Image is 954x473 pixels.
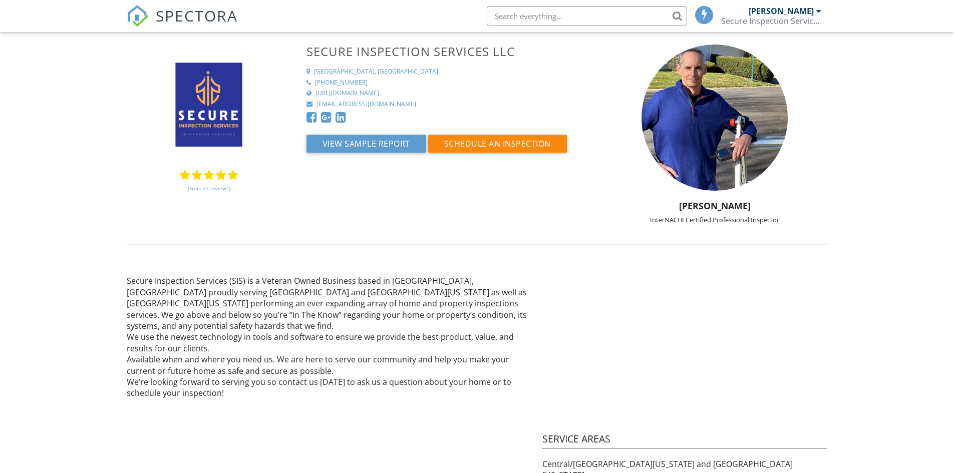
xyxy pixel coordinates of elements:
h5: [PERSON_NAME] [596,201,834,211]
a: [EMAIL_ADDRESS][DOMAIN_NAME] [306,100,590,109]
img: The Best Home Inspection Software - Spectora [127,5,149,27]
img: SIS_Logo_Blue.png [149,45,269,165]
a: [URL][DOMAIN_NAME] [306,89,590,98]
a: View Sample Report [306,141,428,152]
img: img_3680.jpeg [642,45,788,191]
a: SPECTORA [127,14,238,35]
button: View Sample Report [306,135,426,153]
div: [URL][DOMAIN_NAME] [315,89,379,98]
div: [GEOGRAPHIC_DATA], [GEOGRAPHIC_DATA] [314,68,438,76]
a: Schedule an Inspection [428,141,567,152]
button: Schedule an Inspection [428,135,567,153]
div: [EMAIL_ADDRESS][DOMAIN_NAME] [316,100,416,109]
div: Secure Inspection Services LLC [721,16,821,26]
input: Search everything... [487,6,687,26]
div: InterNACHI Certified Professional Inspector [596,216,834,224]
h3: Secure Inspection Services LLC [306,45,590,58]
span: SPECTORA [156,5,238,26]
div: [PERSON_NAME] [749,6,814,16]
div: [PHONE_NUMBER] [315,79,368,87]
a: (From 23 reviews) [188,180,230,197]
a: [PHONE_NUMBER] [306,79,590,87]
p: Secure Inspection Services (SIS) is a Veteran Owned Business based in [GEOGRAPHIC_DATA], [GEOGRAP... [127,275,531,398]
